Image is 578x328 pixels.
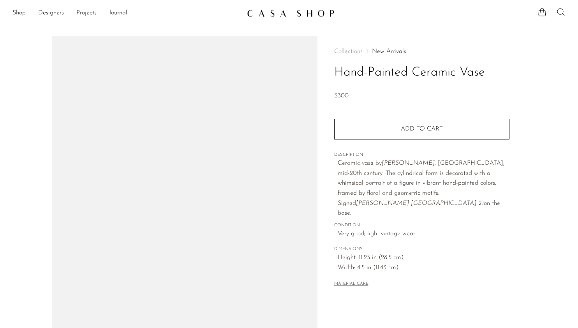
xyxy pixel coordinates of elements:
[334,119,509,139] button: Add to cart
[109,8,127,18] a: Journal
[401,126,443,132] span: Add to cart
[334,93,349,99] span: $300
[338,263,509,273] span: Width: 4.5 in (11.43 cm)
[334,246,509,253] span: DIMENSIONS
[382,160,435,166] em: [PERSON_NAME]
[334,281,368,287] button: MATERIAL CARE
[76,8,97,18] a: Projects
[356,200,484,206] em: [PERSON_NAME] [GEOGRAPHIC_DATA] 21
[334,152,509,159] span: DESCRIPTION
[334,48,509,55] nav: Breadcrumbs
[12,8,26,18] a: Shop
[338,229,509,239] span: Very good; light vintage wear.
[38,8,64,18] a: Designers
[12,7,241,20] ul: NEW HEADER MENU
[334,222,509,229] span: CONDITION
[12,7,241,20] nav: Desktop navigation
[334,48,363,55] span: Collections
[338,253,509,263] span: Height: 11.25 in (28.5 cm)
[334,63,509,83] h1: Hand-Painted Ceramic Vase
[338,159,509,219] p: Ceramic vase by , [GEOGRAPHIC_DATA], mid-20th century. The cylindrical form is decorated with a w...
[372,48,406,55] a: New Arrivals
